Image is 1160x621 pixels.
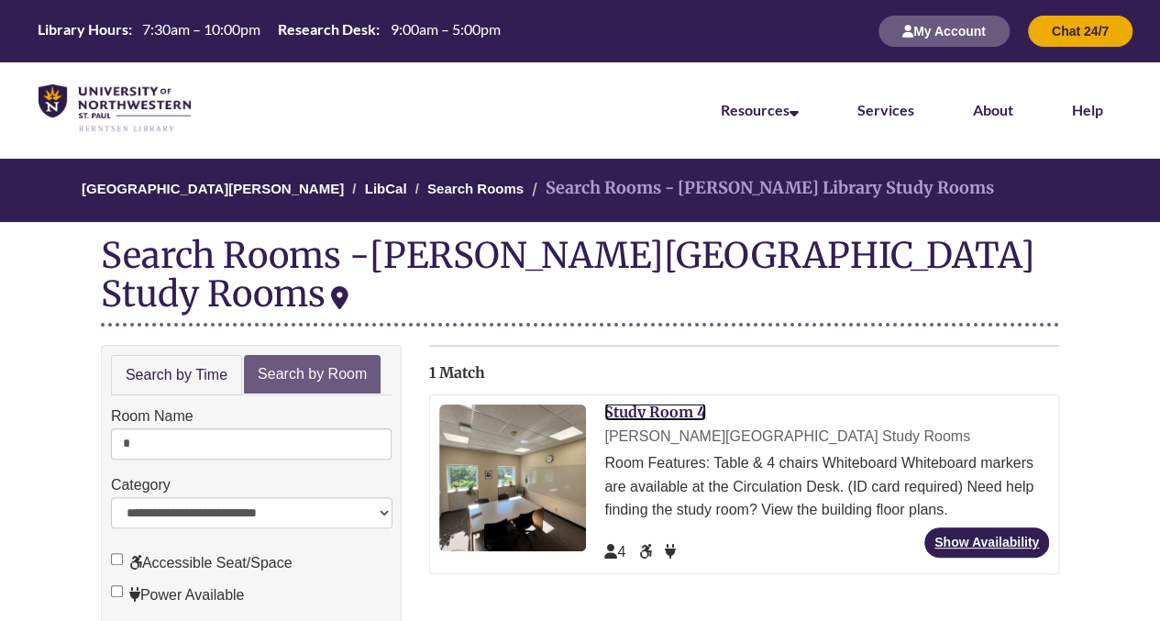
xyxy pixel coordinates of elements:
input: Accessible Seat/Space [111,553,123,565]
div: Room Features: Table & 4 chairs Whiteboard Whiteboard markers are available at the Circulation De... [604,451,1049,522]
span: Accessible Seat/Space [639,544,656,560]
a: Services [857,101,914,118]
label: Accessible Seat/Space [111,551,293,575]
table: Hours Today [30,19,507,41]
img: Study Room 4 [439,405,586,551]
div: Search Rooms - [101,236,1059,326]
span: 9:00am – 5:00pm [391,20,501,38]
a: Search by Time [111,355,242,396]
a: Chat 24/7 [1028,23,1132,39]
label: Room Name [111,405,193,428]
h2: 1 Match [429,365,1059,382]
a: [GEOGRAPHIC_DATA][PERSON_NAME] [82,181,344,196]
div: [PERSON_NAME][GEOGRAPHIC_DATA] Study Rooms [101,233,1035,316]
label: Category [111,473,171,497]
label: Power Available [111,583,245,607]
nav: Breadcrumb [101,159,1059,222]
button: My Account [878,16,1010,47]
a: LibCal [365,181,407,196]
a: About [973,101,1013,118]
button: Chat 24/7 [1028,16,1132,47]
li: Search Rooms - [PERSON_NAME] Library Study Rooms [527,175,994,202]
a: Resources [721,101,799,118]
a: Search by Room [244,355,381,394]
a: My Account [878,23,1010,39]
a: Show Availability [924,527,1049,558]
span: Power Available [665,544,676,560]
span: 7:30am – 10:00pm [142,20,260,38]
a: Study Room 4 [604,403,706,421]
div: [PERSON_NAME][GEOGRAPHIC_DATA] Study Rooms [604,425,1049,449]
img: UNWSP Library Logo [39,84,191,133]
a: Search Rooms [427,181,524,196]
input: Power Available [111,585,123,597]
a: Help [1072,101,1103,118]
span: The capacity of this space [604,544,625,560]
th: Research Desk: [271,19,382,39]
th: Library Hours: [30,19,135,39]
a: Hours Today [30,19,507,43]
